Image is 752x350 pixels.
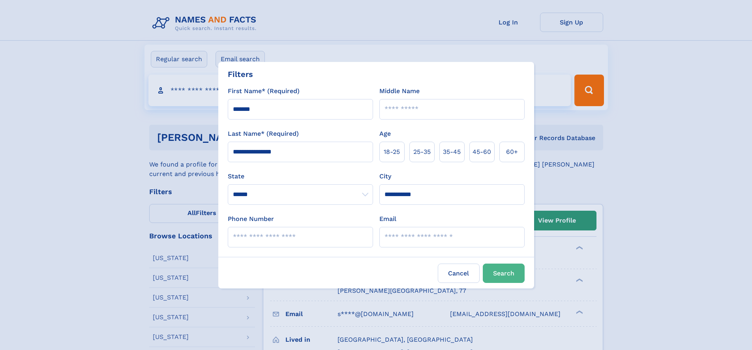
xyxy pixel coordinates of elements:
[228,129,299,139] label: Last Name* (Required)
[228,68,253,80] div: Filters
[379,172,391,181] label: City
[413,147,431,157] span: 25‑35
[506,147,518,157] span: 60+
[379,129,391,139] label: Age
[483,264,525,283] button: Search
[384,147,400,157] span: 18‑25
[473,147,491,157] span: 45‑60
[379,214,396,224] label: Email
[228,214,274,224] label: Phone Number
[379,86,420,96] label: Middle Name
[228,86,300,96] label: First Name* (Required)
[443,147,461,157] span: 35‑45
[438,264,480,283] label: Cancel
[228,172,373,181] label: State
